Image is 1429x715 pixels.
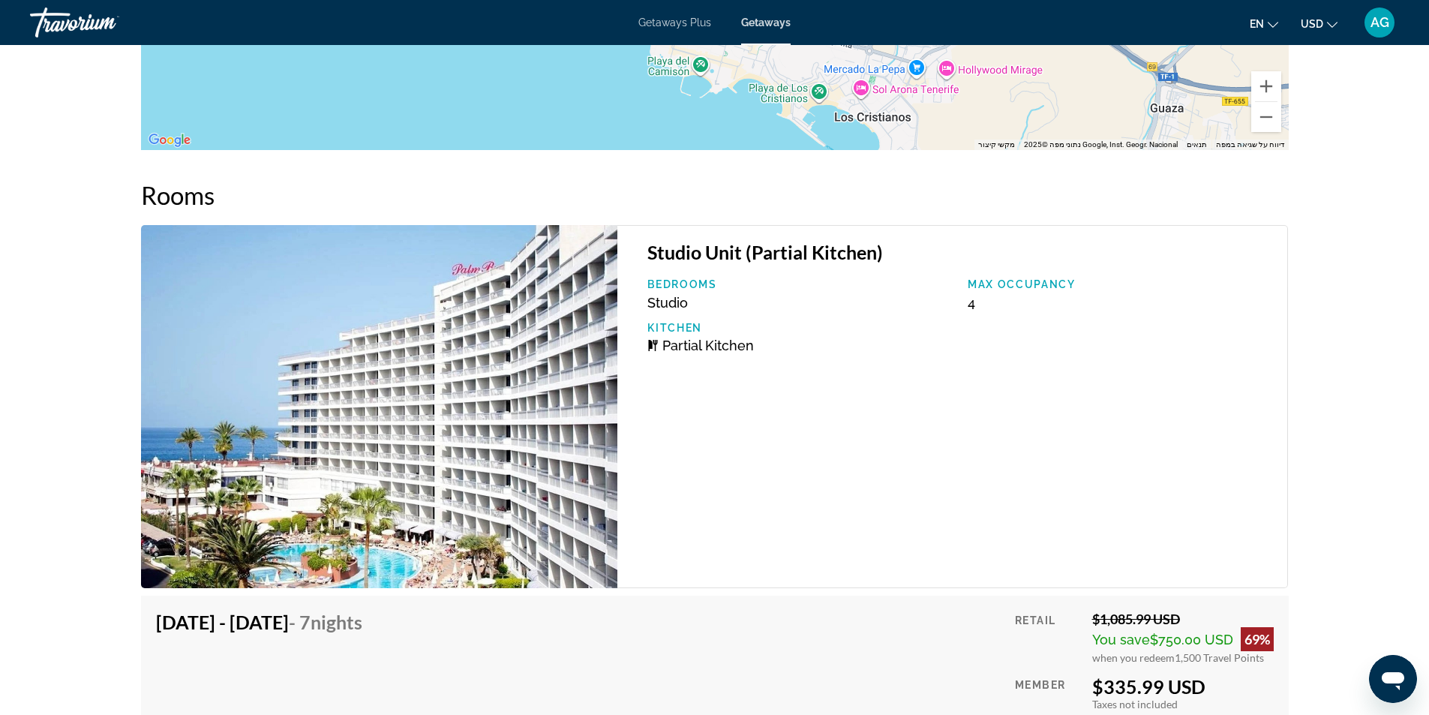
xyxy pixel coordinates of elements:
a: דיווח על שגיאה במפה [1216,140,1284,149]
span: AG [1370,15,1389,30]
button: Change currency [1301,13,1337,35]
span: Partial Kitchen [662,338,754,353]
span: Studio [647,295,688,311]
span: USD [1301,18,1323,30]
a: ‏פתיחת האזור הזה במפות Google (ייפתח חלון חדש) [145,131,194,150]
img: Google [145,131,194,150]
span: en [1250,18,1264,30]
a: Getaways [741,17,791,29]
p: Max Occupancy [968,278,1273,290]
div: Retail [1015,611,1080,664]
h2: Rooms [141,180,1289,210]
div: $335.99 USD [1092,675,1274,698]
iframe: לחצן לפתיחת חלון הודעות הטקסט [1369,655,1417,703]
a: Getaways Plus [638,17,711,29]
span: 1,500 Travel Points [1175,651,1264,664]
button: מקשי קיצור [978,140,1015,150]
button: הקטנת התצוגה [1251,102,1281,132]
span: $750.00 USD [1150,632,1233,647]
span: 4 [968,295,975,311]
div: 69% [1241,627,1274,651]
p: Bedrooms [647,278,953,290]
a: ‫תנאים (הקישור נפתח בכרטיסייה חדשה) [1187,140,1207,149]
button: הגדלת התצוגה [1251,71,1281,101]
span: Taxes not included [1092,698,1178,710]
span: when you redeem [1092,651,1175,664]
span: Nights [311,611,362,633]
button: Change language [1250,13,1278,35]
span: נתוני מפה ©2025 Google, Inst. Geogr. Nacional [1024,140,1178,149]
span: - 7 [289,611,362,633]
img: Palm Beach Club [141,225,618,588]
button: User Menu [1360,7,1399,38]
div: $1,085.99 USD [1092,611,1274,627]
h4: [DATE] - [DATE] [156,611,362,633]
h3: Studio Unit (Partial Kitchen) [647,241,1272,263]
p: Kitchen [647,322,953,334]
span: You save [1092,632,1150,647]
a: Travorium [30,3,180,42]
